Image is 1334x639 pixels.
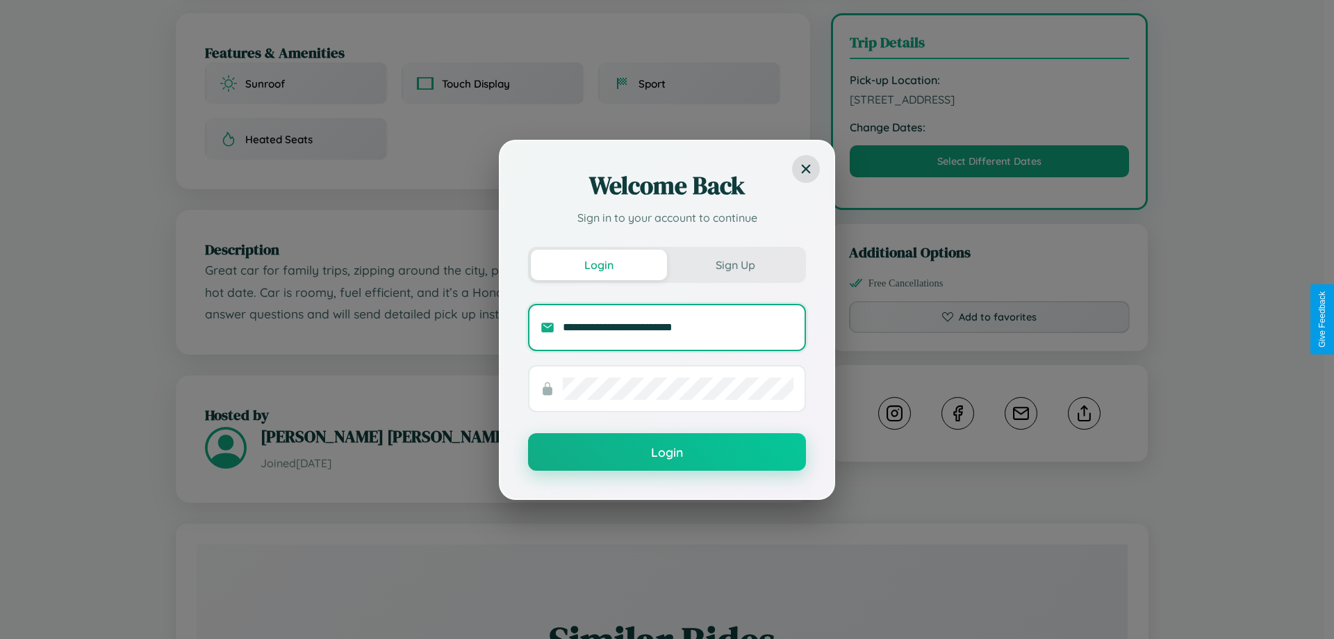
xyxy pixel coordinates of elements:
[528,209,806,226] p: Sign in to your account to continue
[531,250,667,280] button: Login
[528,169,806,202] h2: Welcome Back
[1317,291,1327,348] div: Give Feedback
[528,433,806,471] button: Login
[667,250,803,280] button: Sign Up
